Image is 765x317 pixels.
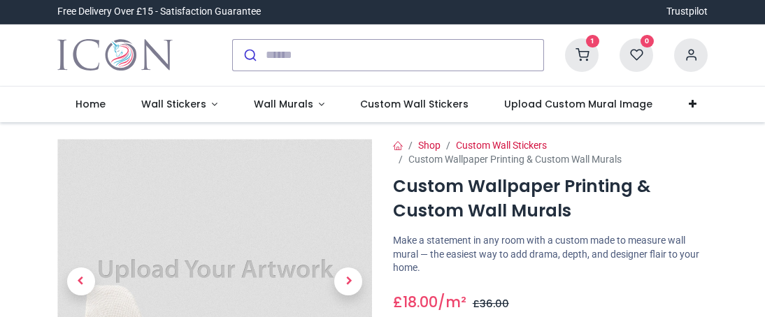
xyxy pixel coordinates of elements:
[456,140,547,151] a: Custom Wall Stickers
[123,87,236,123] a: Wall Stickers
[233,40,266,71] button: Submit
[76,97,106,111] span: Home
[393,234,708,275] p: Make a statement in any room with a custom made to measure wall mural — the easiest way to add dr...
[360,97,469,111] span: Custom Wall Stickers
[641,35,654,48] sup: 0
[620,48,653,59] a: 0
[67,267,95,295] span: Previous
[403,292,438,312] span: 18.00
[141,97,206,111] span: Wall Stickers
[236,87,343,123] a: Wall Murals
[393,292,438,312] span: £
[666,5,708,19] a: Trustpilot
[57,36,173,75] a: Logo of Icon Wall Stickers
[473,297,509,311] span: £
[480,297,509,311] span: 36.00
[408,154,622,165] span: Custom Wallpaper Printing & Custom Wall Murals
[57,36,173,75] img: Icon Wall Stickers
[57,5,261,19] div: Free Delivery Over £15 - Satisfaction Guarantee
[586,35,599,48] sup: 1
[438,292,466,312] span: /m²
[565,48,599,59] a: 1
[418,140,441,151] a: Shop
[504,97,652,111] span: Upload Custom Mural Image
[393,175,708,223] h1: Custom Wallpaper Printing & Custom Wall Murals
[254,97,313,111] span: Wall Murals
[334,267,362,295] span: Next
